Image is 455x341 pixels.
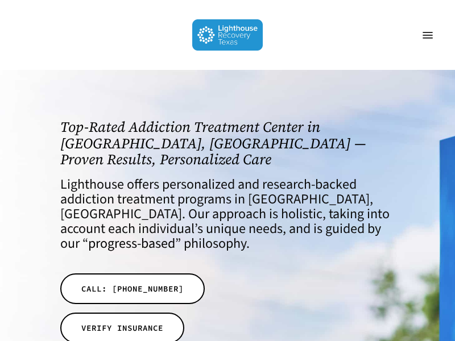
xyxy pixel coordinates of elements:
[60,177,395,251] h4: Lighthouse offers personalized and research-backed addiction treatment programs in [GEOGRAPHIC_DA...
[88,234,175,253] a: progress-based
[81,322,163,334] span: VERIFY INSURANCE
[60,119,395,168] h1: Top-Rated Addiction Treatment Center in [GEOGRAPHIC_DATA], [GEOGRAPHIC_DATA] — Proven Results, Pe...
[81,283,184,294] span: CALL: [PHONE_NUMBER]
[416,30,439,41] a: Navigation Menu
[60,273,205,304] a: CALL: [PHONE_NUMBER]
[192,19,263,51] img: Lighthouse Recovery Texas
